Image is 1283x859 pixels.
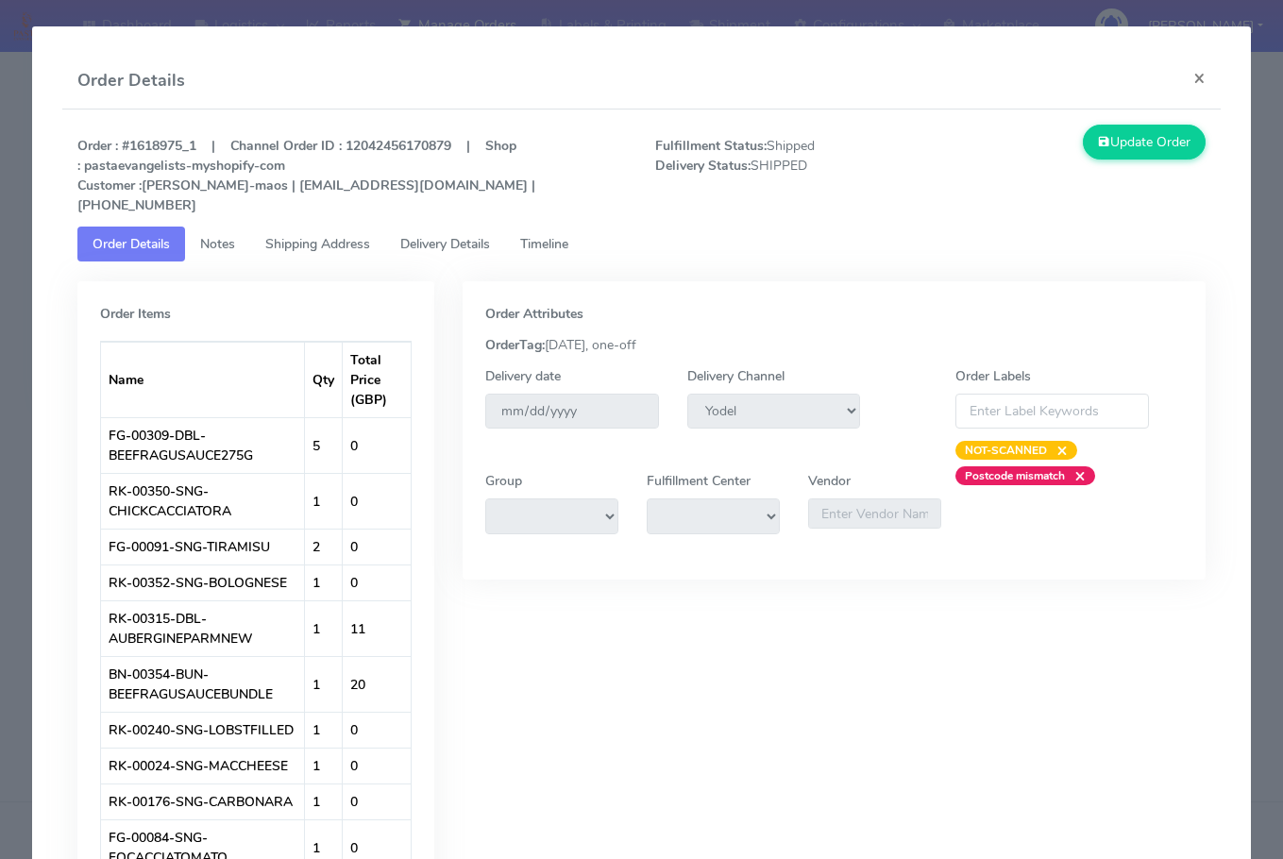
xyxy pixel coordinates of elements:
[1065,466,1086,485] span: ×
[343,783,411,819] td: 0
[965,468,1065,483] strong: Postcode mismatch
[305,600,343,656] td: 1
[343,473,411,529] td: 0
[343,600,411,656] td: 11
[808,471,851,491] label: Vendor
[101,600,305,656] td: RK-00315-DBL-AUBERGINEPARMNEW
[1083,125,1206,160] button: Update Order
[101,417,305,473] td: FG-00309-DBL-BEEFRAGUSAUCE275G
[305,748,343,783] td: 1
[343,564,411,600] td: 0
[485,336,545,354] strong: OrderTag:
[305,473,343,529] td: 1
[343,529,411,564] td: 0
[400,235,490,253] span: Delivery Details
[305,656,343,712] td: 1
[77,68,185,93] h4: Order Details
[101,529,305,564] td: FG-00091-SNG-TIRAMISU
[647,471,751,491] label: Fulfillment Center
[77,227,1205,261] ul: Tabs
[485,471,522,491] label: Group
[520,235,568,253] span: Timeline
[305,783,343,819] td: 1
[101,748,305,783] td: RK-00024-SNG-MACCHEESE
[305,712,343,748] td: 1
[655,157,751,175] strong: Delivery Status:
[965,443,1047,458] strong: NOT-SCANNED
[101,656,305,712] td: BN-00354-BUN-BEEFRAGUSAUCEBUNDLE
[343,712,411,748] td: 0
[655,137,767,155] strong: Fulfillment Status:
[265,235,370,253] span: Shipping Address
[101,783,305,819] td: RK-00176-SNG-CARBONARA
[955,394,1150,429] input: Enter Label Keywords
[343,748,411,783] td: 0
[471,335,1196,355] div: [DATE], one-off
[343,417,411,473] td: 0
[305,417,343,473] td: 5
[77,177,142,194] strong: Customer :
[687,366,785,386] label: Delivery Channel
[305,564,343,600] td: 1
[101,342,305,417] th: Name
[77,137,535,214] strong: Order : #1618975_1 | Channel Order ID : 12042456170879 | Shop : pastaevangelists-myshopify-com [P...
[101,712,305,748] td: RK-00240-SNG-LOBSTFILLED
[305,342,343,417] th: Qty
[1047,441,1068,460] span: ×
[485,366,561,386] label: Delivery date
[200,235,235,253] span: Notes
[808,498,941,529] input: Enter Vendor Name
[343,342,411,417] th: Total Price (GBP)
[343,656,411,712] td: 20
[641,136,930,215] span: Shipped SHIPPED
[101,564,305,600] td: RK-00352-SNG-BOLOGNESE
[1178,53,1221,103] button: Close
[93,235,170,253] span: Order Details
[100,305,171,323] strong: Order Items
[955,366,1031,386] label: Order Labels
[305,529,343,564] td: 2
[485,305,583,323] strong: Order Attributes
[101,473,305,529] td: RK-00350-SNG-CHICKCACCIATORA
